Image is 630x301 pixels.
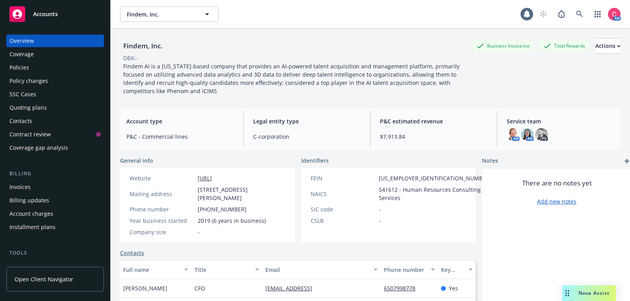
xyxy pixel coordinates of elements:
span: [STREET_ADDRESS][PERSON_NAME] [198,185,285,202]
div: Total Rewards [540,41,589,51]
a: Contract review [6,128,104,141]
div: Year business started [130,217,195,225]
div: Phone number [384,266,426,274]
div: SSC Cases [9,88,36,101]
div: Actions [595,39,621,53]
div: Tools [6,249,104,257]
div: Policies [9,61,29,74]
div: Quoting plans [9,101,47,114]
span: Identifiers [301,156,329,165]
div: Billing updates [9,194,49,207]
span: [PHONE_NUMBER] [198,205,246,213]
button: Findem, Inc. [120,6,219,22]
div: Contacts [9,115,32,127]
img: photo [535,128,548,141]
span: P&C estimated revenue [380,117,487,125]
span: Open Client Navigator [15,275,73,283]
a: [URL] [198,174,212,182]
div: SIC code [311,205,376,213]
a: Billing updates [6,194,104,207]
div: Invoices [9,181,31,193]
div: DBA: - [123,54,138,62]
div: CSLB [311,217,376,225]
span: - [379,217,381,225]
a: Policy changes [6,75,104,87]
div: Policy changes [9,75,48,87]
a: Switch app [590,6,606,22]
a: Report a Bug [554,6,569,22]
div: Findem, Inc. [120,41,166,51]
span: [US_EMPLOYER_IDENTIFICATION_NUMBER] [379,174,491,182]
div: NAICS [311,190,376,198]
a: Search [572,6,587,22]
a: Policies [6,61,104,74]
span: Findem AI is a [US_STATE]-based company that provides an AI-powered talent acquisition and manage... [123,62,461,95]
img: photo [608,8,621,20]
span: Accounts [33,11,58,17]
span: $7,913.84 [380,132,487,141]
span: P&C - Commercial lines [126,132,234,141]
a: [EMAIL_ADDRESS] [265,284,319,292]
a: Account charges [6,207,104,220]
a: Contacts [120,249,144,257]
div: Company size [130,228,195,236]
button: Phone number [381,260,437,279]
span: Yes [449,284,458,292]
a: 6507998778 [384,284,422,292]
div: Website [130,174,195,182]
button: Full name [120,260,191,279]
a: Quoting plans [6,101,104,114]
div: Full name [123,266,180,274]
div: Contract review [9,128,51,141]
div: Coverage gap analysis [9,141,68,154]
span: Service team [507,117,614,125]
div: Business Insurance [473,41,534,51]
span: 2019 (6 years in business) [198,217,266,225]
span: C-corporation [253,132,361,141]
span: CFO [195,284,205,292]
span: [PERSON_NAME] [123,284,167,292]
button: Actions [595,38,621,54]
div: Drag to move [562,285,572,301]
span: Legal entity type [253,117,361,125]
a: Accounts [6,3,104,25]
span: There are no notes yet [522,178,592,188]
div: Email [265,266,369,274]
div: Mailing address [130,190,195,198]
span: Findem, Inc. [127,10,195,18]
a: Installment plans [6,221,104,233]
span: Notes [482,156,498,166]
div: Billing [6,170,104,178]
div: Key contact [441,266,464,274]
a: Overview [6,35,104,47]
a: Add new notes [537,197,576,206]
div: Overview [9,35,34,47]
button: Email [262,260,381,279]
a: SSC Cases [6,88,104,101]
a: Coverage [6,48,104,61]
div: Coverage [9,48,34,61]
span: - [379,205,381,213]
div: Manage files [9,260,43,273]
a: Manage files [6,260,104,273]
a: Contacts [6,115,104,127]
div: Title [195,266,251,274]
div: Phone number [130,205,195,213]
div: Installment plans [9,221,56,233]
a: Invoices [6,181,104,193]
div: FEIN [311,174,376,182]
span: - [198,228,200,236]
div: Account charges [9,207,53,220]
span: 541612 - Human Resources Consulting Services [379,185,491,202]
span: General info [120,156,153,165]
button: Title [191,260,263,279]
img: photo [521,128,534,141]
a: Coverage gap analysis [6,141,104,154]
span: Nova Assist [578,290,610,296]
img: photo [507,128,519,141]
button: Key contact [438,260,476,279]
button: Nova Assist [562,285,616,301]
a: Start snowing [535,6,551,22]
span: Account type [126,117,234,125]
